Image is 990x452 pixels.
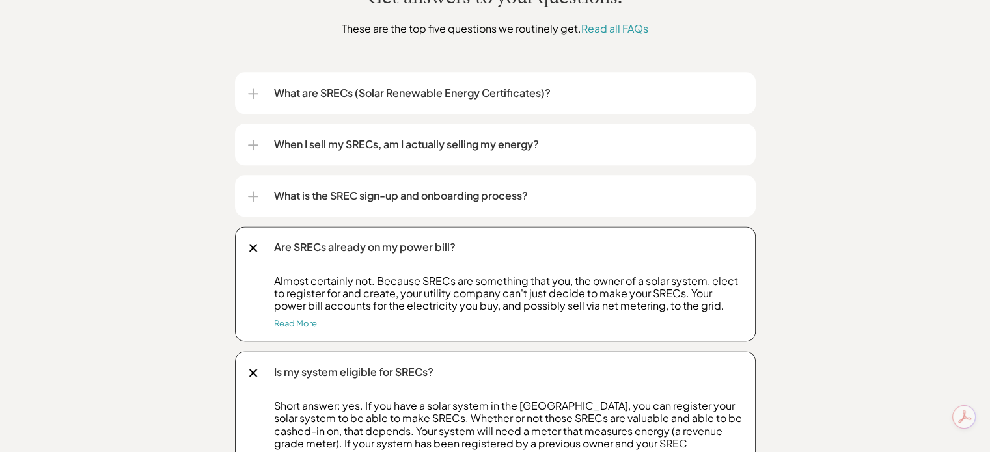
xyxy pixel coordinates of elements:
[274,274,743,312] p: Almost certainly not. Because SRECs are something that you, the owner of a solar system, elect to...
[274,85,743,101] p: What are SRECs (Solar Renewable Energy Certificates)?
[274,239,743,255] p: Are SRECs already on my power bill?
[274,318,317,328] a: Read More
[274,188,743,204] p: What is the SREC sign-up and onboarding process?
[274,137,743,152] p: When I sell my SRECs, am I actually selling my energy?
[254,20,736,36] p: These are the top five questions we routinely get.
[274,364,743,380] p: Is my system eligible for SRECs?
[581,21,648,35] a: Read all FAQs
